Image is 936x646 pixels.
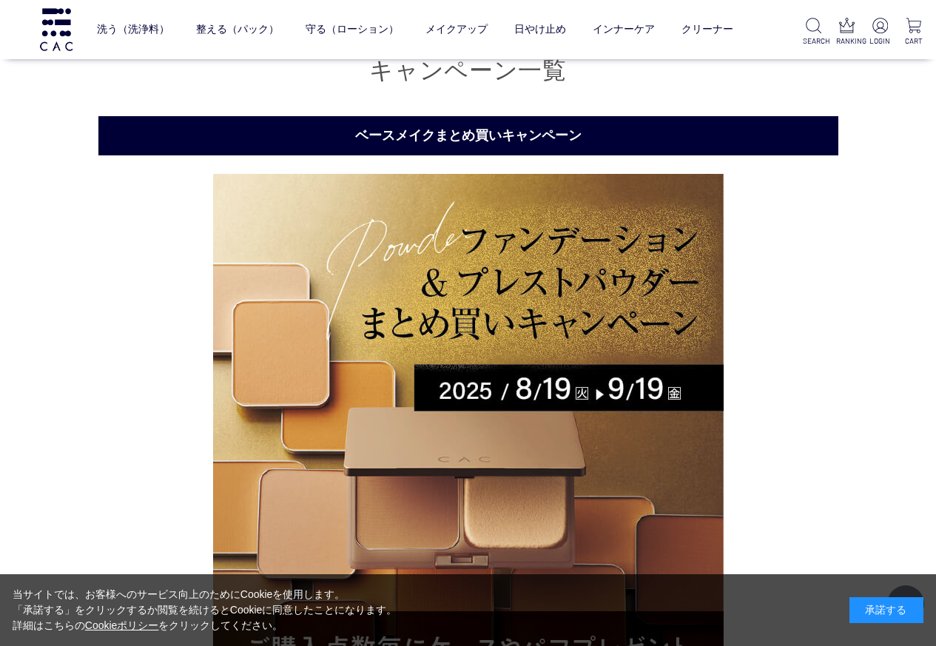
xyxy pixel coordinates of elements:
[869,36,891,47] p: LOGIN
[593,11,655,48] a: インナーケア
[38,8,75,50] img: logo
[306,11,399,48] a: 守る（ローション）
[836,36,858,47] p: RANKING
[425,11,488,48] a: メイクアップ
[514,11,566,48] a: 日やけ止め
[98,116,838,155] h2: ベースメイクまとめ買いキャンペーン
[803,36,824,47] p: SEARCH
[849,597,923,623] div: 承諾する
[903,18,924,47] a: CART
[196,11,279,48] a: 整える（パック）
[803,18,824,47] a: SEARCH
[836,18,858,47] a: RANKING
[681,11,733,48] a: クリーナー
[903,36,924,47] p: CART
[85,619,159,631] a: Cookieポリシー
[13,587,397,633] div: 当サイトでは、お客様へのサービス向上のためにCookieを使用します。 「承諾する」をクリックするか閲覧を続けるとCookieに同意したことになります。 詳細はこちらの をクリックしてください。
[97,11,169,48] a: 洗う（洗浄料）
[869,18,891,47] a: LOGIN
